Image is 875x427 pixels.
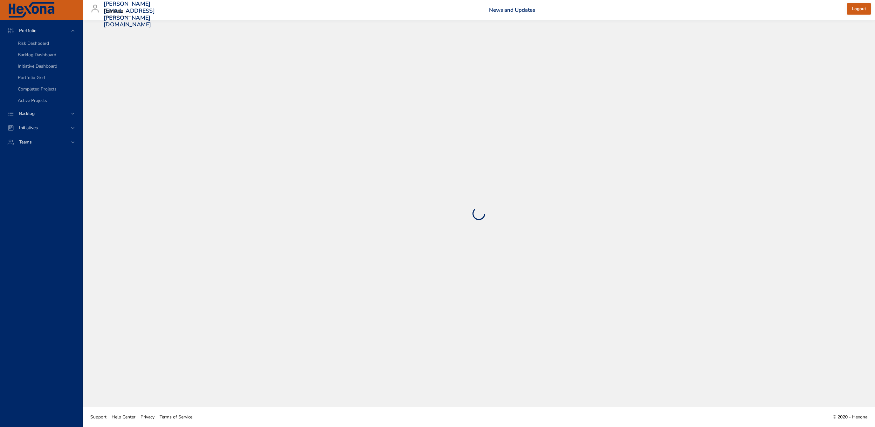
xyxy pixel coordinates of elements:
span: Logout [852,5,866,13]
a: News and Updates [489,6,535,14]
span: Completed Projects [18,86,57,92]
span: Initiatives [14,125,43,131]
span: Terms of Service [160,414,192,420]
span: Active Projects [18,97,47,103]
span: Portfolio Grid [18,75,45,81]
span: Initiative Dashboard [18,63,57,69]
span: Support [90,414,107,420]
a: Privacy [138,410,157,424]
span: Risk Dashboard [18,40,49,46]
a: Support [88,410,109,424]
img: Hexona [8,2,55,18]
span: © 2020 - Hexona [833,414,867,420]
span: Portfolio [14,28,42,34]
span: Privacy [141,414,155,420]
button: Logout [847,3,871,15]
a: Terms of Service [157,410,195,424]
div: Raintree [104,6,131,17]
span: Backlog [14,110,40,117]
span: Help Center [112,414,135,420]
span: Backlog Dashboard [18,52,56,58]
a: Help Center [109,410,138,424]
span: Teams [14,139,37,145]
h3: [PERSON_NAME][EMAIL_ADDRESS][PERSON_NAME][DOMAIN_NAME] [104,1,155,28]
